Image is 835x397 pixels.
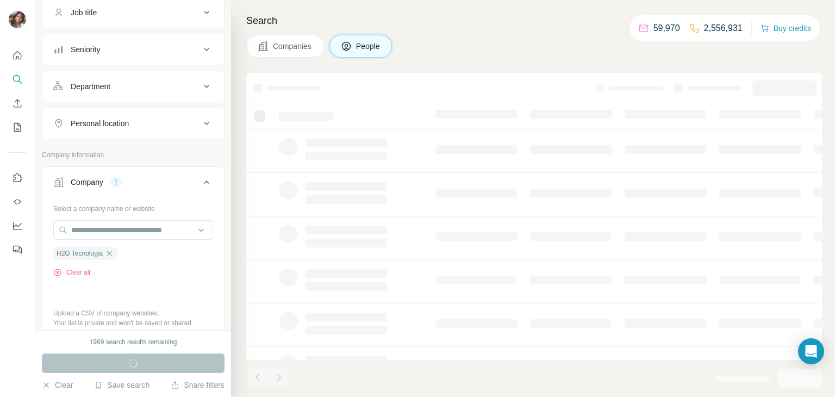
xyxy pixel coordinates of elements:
button: Use Surfe on LinkedIn [9,168,26,188]
p: 59,970 [653,22,680,35]
div: Seniority [71,44,100,55]
button: Enrich CSV [9,94,26,113]
div: Department [71,81,110,92]
button: Save search [94,380,149,390]
img: Avatar [9,11,26,28]
p: Upload a CSV of company websites. [53,308,213,318]
span: Companies [273,41,313,52]
p: Your list is private and won't be saved or shared. [53,318,213,328]
button: Department [42,73,224,100]
h4: Search [246,13,822,28]
button: Share filters [171,380,225,390]
div: 1969 search results remaining [90,337,177,347]
button: Clear all [53,268,90,277]
button: Clear [42,380,73,390]
button: Buy credits [761,21,811,36]
p: Company information [42,150,225,160]
div: Personal location [71,118,129,129]
button: Company1 [42,169,224,200]
span: People [356,41,381,52]
p: 2,556,931 [704,22,743,35]
button: My lists [9,117,26,137]
button: Use Surfe API [9,192,26,212]
button: Quick start [9,46,26,65]
div: Open Intercom Messenger [798,338,824,364]
div: Job title [71,7,97,18]
div: Select a company name or website [53,200,213,214]
span: H2G Tecnologia [57,249,103,258]
div: 1 [110,177,122,187]
button: Feedback [9,240,26,259]
button: Search [9,70,26,89]
button: Personal location [42,110,224,137]
button: Seniority [42,36,224,63]
div: Company [71,177,103,188]
button: Dashboard [9,216,26,235]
